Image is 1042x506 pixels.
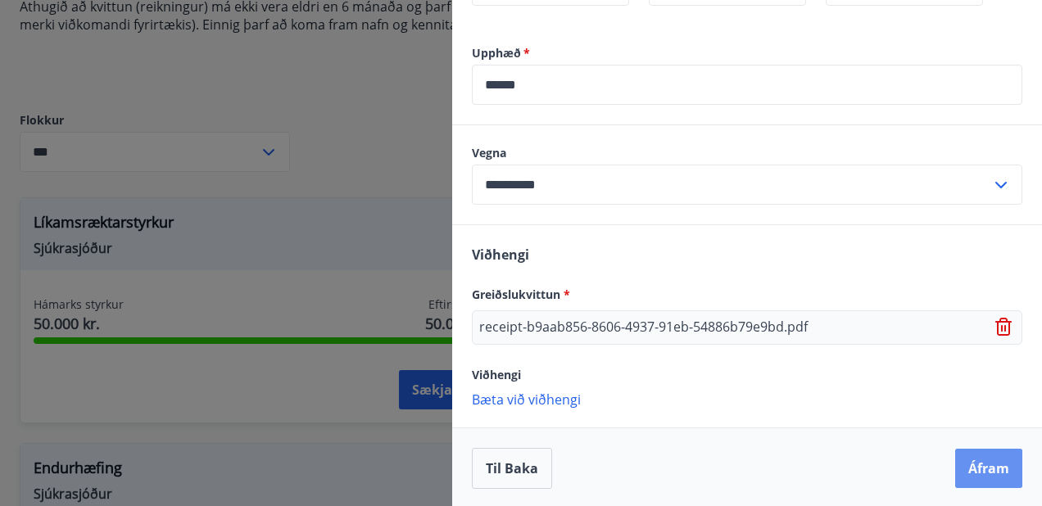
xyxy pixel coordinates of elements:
button: Til baka [472,448,552,489]
span: Greiðslukvittun [472,287,570,302]
label: Upphæð [472,45,1022,61]
div: Upphæð [472,65,1022,105]
span: Viðhengi [472,246,529,264]
button: Áfram [955,449,1022,488]
span: Viðhengi [472,367,521,382]
p: receipt-b9aab856-8606-4937-91eb-54886b79e9bd.pdf [479,318,808,337]
p: Bæta við viðhengi [472,391,1022,407]
label: Vegna [472,145,1022,161]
